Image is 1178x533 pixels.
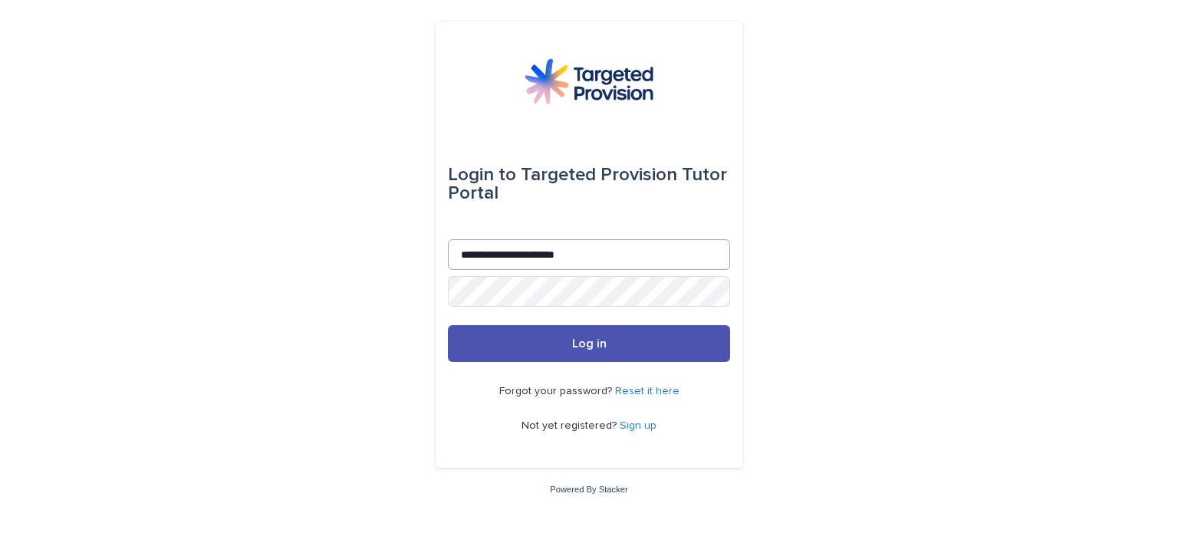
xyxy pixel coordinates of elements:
[448,325,730,362] button: Log in
[620,420,656,431] a: Sign up
[499,386,615,396] span: Forgot your password?
[448,166,516,184] span: Login to
[525,58,653,104] img: M5nRWzHhSzIhMunXDL62
[572,337,607,350] span: Log in
[448,153,730,215] div: Targeted Provision Tutor Portal
[522,420,620,431] span: Not yet registered?
[550,485,627,494] a: Powered By Stacker
[615,386,679,396] a: Reset it here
